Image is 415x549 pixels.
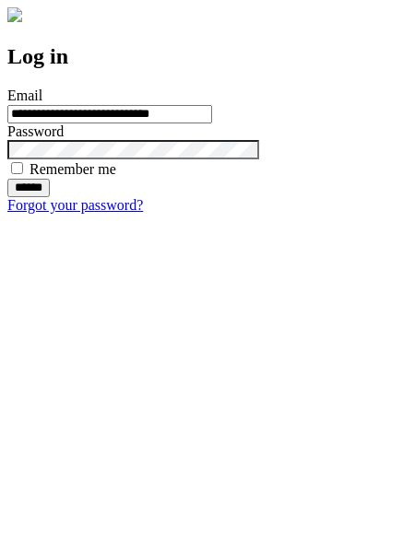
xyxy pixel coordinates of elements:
label: Password [7,123,64,139]
label: Email [7,88,42,103]
a: Forgot your password? [7,197,143,213]
img: logo-4e3dc11c47720685a147b03b5a06dd966a58ff35d612b21f08c02c0306f2b779.png [7,7,22,22]
label: Remember me [30,161,116,177]
h2: Log in [7,44,408,69]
